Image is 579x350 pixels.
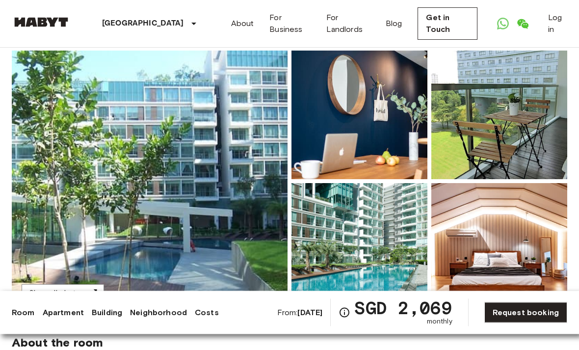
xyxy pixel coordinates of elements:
img: Habyt [12,17,71,27]
span: SGD 2,069 [354,299,452,317]
img: Picture of unit SG-01-027-007-04 [291,51,427,180]
span: monthly [427,317,452,326]
a: Room [12,307,35,319]
a: Blog [386,18,402,29]
img: Picture of unit SG-01-027-007-04 [431,51,567,180]
button: Show all photos [22,285,104,303]
a: Open WhatsApp [493,14,513,33]
a: Open WeChat [513,14,532,33]
img: Picture of unit SG-01-027-007-04 [291,184,427,312]
a: Building [92,307,122,319]
a: Log in [548,12,567,35]
a: About [231,18,254,29]
span: From: [277,307,323,318]
a: Get in Touch [418,7,477,40]
a: For Business [269,12,310,35]
a: Neighborhood [130,307,187,319]
p: [GEOGRAPHIC_DATA] [102,18,184,29]
a: Apartment [43,307,84,319]
a: Request booking [484,302,567,323]
img: Picture of unit SG-01-027-007-04 [431,184,567,312]
b: [DATE] [297,308,322,317]
a: For Landlords [326,12,370,35]
a: Costs [195,307,219,319]
svg: Check cost overview for full price breakdown. Please note that discounts apply to new joiners onl... [339,307,350,319]
img: Marketing picture of unit SG-01-027-007-04 [12,51,288,312]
